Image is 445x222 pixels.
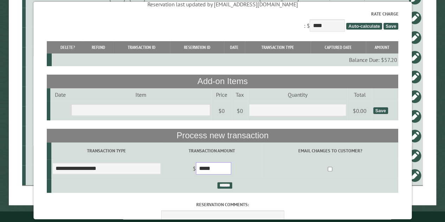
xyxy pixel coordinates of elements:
div: Reservation last updated by [EMAIL_ADDRESS][DOMAIN_NAME] [47,0,398,8]
th: Date [224,41,245,53]
td: $0 [232,101,248,121]
th: Captured Date [311,41,366,53]
td: $ [162,159,262,179]
th: Refund [83,41,113,53]
div: Studio [28,132,87,139]
div: : $ [47,11,398,33]
div: 14 [28,34,87,41]
div: Tiny Cabin [28,93,87,100]
td: $0 [211,101,232,121]
div: 4 [28,53,87,61]
td: $0.00 [348,101,372,121]
th: Transaction ID [113,41,170,53]
td: Price [211,88,232,101]
th: Delete? [52,41,83,53]
th: Process new transaction [47,129,398,142]
label: Transaction Amount [163,147,261,154]
div: 11 [28,172,87,179]
div: 24 [28,113,87,120]
span: Save [383,23,398,30]
label: Rate Charge [47,11,398,17]
td: Total [348,88,372,101]
td: Tax [232,88,248,101]
span: Auto-calculate [346,23,382,30]
label: Reservation comments: [47,201,398,208]
th: Transaction Type [245,41,311,53]
th: Reservation ID [170,41,224,53]
th: Add-on Items [47,75,398,88]
th: Amount [366,41,398,53]
div: Save [373,107,388,114]
div: 3 [28,73,87,80]
label: Transaction Type [52,147,160,154]
td: Quantity [248,88,347,101]
td: Date [50,88,70,101]
div: 16 [28,152,87,159]
label: Email changes to customer? [263,147,397,154]
td: Item [70,88,211,101]
div: 20 [28,14,87,21]
td: Balance Due: $57.20 [52,53,398,66]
